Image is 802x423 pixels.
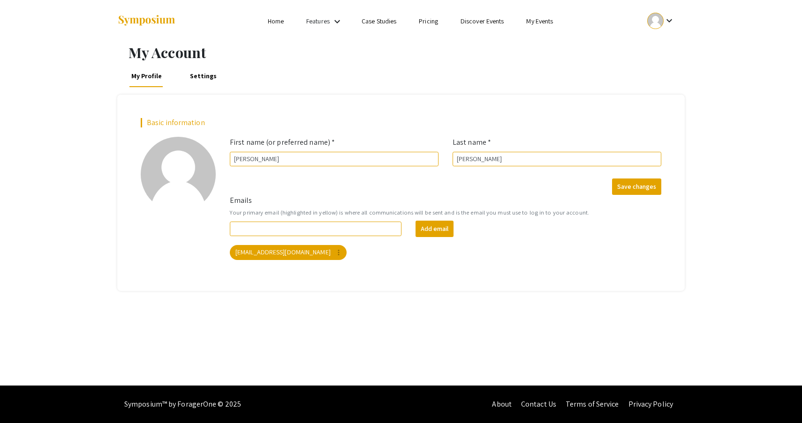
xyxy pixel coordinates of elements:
a: Privacy Policy [628,399,673,409]
a: Settings [188,65,219,87]
button: Save changes [612,178,661,195]
small: Your primary email (highlighted in yellow) is where all communications will be sent and is the em... [230,208,661,217]
button: Add email [416,221,454,237]
a: My Profile [129,65,164,87]
img: Symposium by ForagerOne [117,15,176,27]
h1: My Account [129,44,685,61]
a: Home [268,17,284,25]
mat-chip: [EMAIL_ADDRESS][DOMAIN_NAME] [230,245,347,260]
a: Case Studies [362,17,396,25]
div: Symposium™ by ForagerOne © 2025 [124,386,241,423]
h2: Basic information [141,118,661,127]
mat-icon: more_vert [334,248,343,257]
mat-chip-list: Your emails [230,243,661,262]
a: Features [306,17,330,25]
a: Pricing [419,17,438,25]
app-email-chip: Your primary email [228,243,348,262]
a: About [492,399,512,409]
mat-icon: Expand account dropdown [664,15,675,26]
label: First name (or preferred name) * [230,137,335,148]
a: Discover Events [461,17,504,25]
iframe: Chat [7,381,40,416]
a: Contact Us [521,399,556,409]
a: Terms of Service [566,399,619,409]
a: My Events [526,17,553,25]
mat-icon: Expand Features list [332,16,343,27]
label: Emails [230,195,252,206]
button: Expand account dropdown [637,10,685,31]
label: Last name * [453,137,491,148]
